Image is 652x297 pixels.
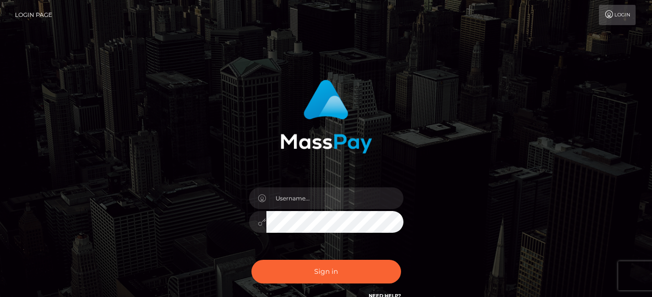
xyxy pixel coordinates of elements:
[266,187,403,209] input: Username...
[251,260,401,283] button: Sign in
[15,5,52,25] a: Login Page
[280,80,372,154] img: MassPay Login
[599,5,636,25] a: Login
